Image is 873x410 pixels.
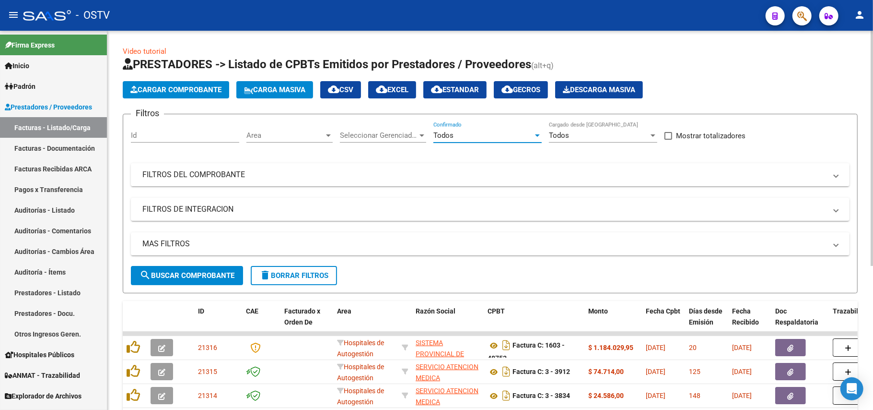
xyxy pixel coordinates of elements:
mat-icon: cloud_download [376,84,387,95]
app-download-masive: Descarga masiva de comprobantes (adjuntos) [555,81,643,98]
span: Facturado x Orden De [284,307,320,326]
mat-panel-title: FILTROS DE INTEGRACION [142,204,826,215]
span: Borrar Filtros [259,271,328,280]
span: Hospitales de Autogestión [337,387,384,406]
span: - OSTV [76,5,110,26]
span: Hospitales Públicos [5,350,74,360]
span: [DATE] [732,344,752,351]
datatable-header-cell: Monto [584,301,642,343]
span: EXCEL [376,85,408,94]
span: CAE [246,307,258,315]
span: [DATE] [646,344,665,351]
div: Open Intercom Messenger [840,377,863,400]
span: Area [246,131,324,140]
span: Gecros [501,85,540,94]
mat-icon: menu [8,9,19,21]
span: Inicio [5,60,29,71]
a: Video tutorial [123,47,166,56]
div: 33684659249 [416,362,480,382]
strong: $ 74.714,00 [588,368,624,375]
datatable-header-cell: Doc Respaldatoria [771,301,829,343]
button: EXCEL [368,81,416,98]
strong: $ 24.586,00 [588,392,624,399]
button: Borrar Filtros [251,266,337,285]
div: 30691822849 [416,338,480,358]
span: CPBT [488,307,505,315]
button: Cargar Comprobante [123,81,229,98]
datatable-header-cell: Area [333,301,398,343]
datatable-header-cell: CAE [242,301,280,343]
h3: Filtros [131,107,164,120]
span: 21314 [198,392,217,399]
span: SERVICIO ATENCION MEDICA COMUNIDAD ROLDAN [416,363,478,403]
button: Gecros [494,81,548,98]
datatable-header-cell: ID [194,301,242,343]
span: Buscar Comprobante [140,271,234,280]
mat-icon: person [854,9,865,21]
mat-icon: search [140,269,151,281]
span: Hospitales de Autogestión [337,339,384,358]
span: Monto [588,307,608,315]
strong: Factura C: 3 - 3912 [512,368,570,376]
span: PRESTADORES -> Listado de CPBTs Emitidos por Prestadores / Proveedores [123,58,531,71]
span: [DATE] [732,392,752,399]
span: Fecha Recibido [732,307,759,326]
span: ID [198,307,204,315]
span: Días desde Emisión [689,307,722,326]
span: CSV [328,85,353,94]
span: 148 [689,392,700,399]
span: 20 [689,344,697,351]
span: Hospitales de Autogestión [337,363,384,382]
strong: $ 1.184.029,95 [588,344,633,351]
datatable-header-cell: Días desde Emisión [685,301,728,343]
i: Descargar documento [500,364,512,379]
span: Padrón [5,81,35,92]
span: Firma Express [5,40,55,50]
i: Descargar documento [500,338,512,353]
datatable-header-cell: Fecha Recibido [728,301,771,343]
span: Todos [549,131,569,140]
span: [DATE] [646,392,665,399]
span: Doc Respaldatoria [775,307,818,326]
span: Fecha Cpbt [646,307,680,315]
strong: Factura C: 3 - 3834 [512,392,570,400]
span: Cargar Comprobante [130,85,221,94]
span: Mostrar totalizadores [676,130,745,142]
datatable-header-cell: Facturado x Orden De [280,301,333,343]
span: Descarga Masiva [563,85,635,94]
span: Carga Masiva [244,85,305,94]
datatable-header-cell: CPBT [484,301,584,343]
span: 125 [689,368,700,375]
mat-icon: delete [259,269,271,281]
button: Descarga Masiva [555,81,643,98]
mat-icon: cloud_download [501,84,513,95]
span: [DATE] [646,368,665,375]
span: Area [337,307,351,315]
button: Estandar [423,81,487,98]
strong: Factura C: 1603 - 48753 [488,342,565,362]
mat-expansion-panel-header: MAS FILTROS [131,232,850,255]
mat-panel-title: MAS FILTROS [142,239,826,249]
span: ANMAT - Trazabilidad [5,370,80,381]
span: Seleccionar Gerenciador [340,131,418,140]
span: Razón Social [416,307,455,315]
div: 33684659249 [416,386,480,406]
mat-panel-title: FILTROS DEL COMPROBANTE [142,169,826,180]
span: Explorador de Archivos [5,391,81,401]
span: Todos [433,131,454,140]
span: Estandar [431,85,479,94]
span: 21316 [198,344,217,351]
button: Carga Masiva [236,81,313,98]
mat-icon: cloud_download [328,84,339,95]
mat-expansion-panel-header: FILTROS DE INTEGRACION [131,198,850,221]
span: Prestadores / Proveedores [5,102,92,112]
datatable-header-cell: Razón Social [412,301,484,343]
span: Trazabilidad [833,307,872,315]
i: Descargar documento [500,388,512,403]
datatable-header-cell: Fecha Cpbt [642,301,685,343]
button: CSV [320,81,361,98]
span: SISTEMA PROVINCIAL DE SALUD [416,339,464,369]
span: 21315 [198,368,217,375]
mat-icon: cloud_download [431,84,442,95]
button: Buscar Comprobante [131,266,243,285]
